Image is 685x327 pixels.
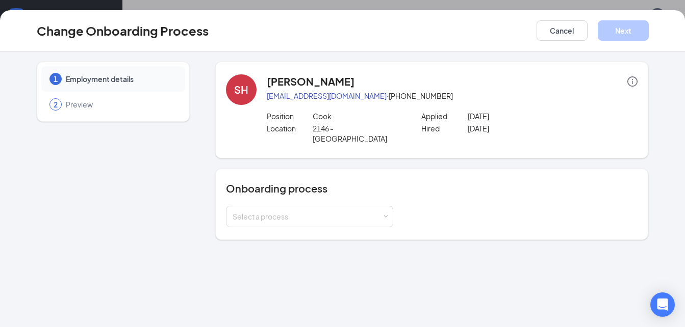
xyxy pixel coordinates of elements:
p: Applied [421,111,468,121]
p: [DATE] [468,123,561,133]
div: SH [234,83,248,97]
h3: Change Onboarding Process [37,22,209,39]
span: Preview [66,99,175,110]
p: [DATE] [468,111,561,121]
button: Cancel [537,20,588,41]
h4: [PERSON_NAME] [267,74,354,89]
div: Select a process [233,211,382,222]
p: Hired [421,123,468,133]
h4: Onboarding process [226,181,638,196]
p: Location [267,123,313,133]
a: [EMAIL_ADDRESS][DOMAIN_NAME] [267,91,387,100]
span: Employment details [66,74,175,84]
p: Cook [313,111,405,121]
div: Open Intercom Messenger [650,292,675,317]
p: Position [267,111,313,121]
button: Next [598,20,649,41]
span: info-circle [627,76,638,87]
p: 2146 - [GEOGRAPHIC_DATA] [313,123,405,144]
span: 2 [54,99,58,110]
span: 1 [54,74,58,84]
p: · [PHONE_NUMBER] [267,91,638,101]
